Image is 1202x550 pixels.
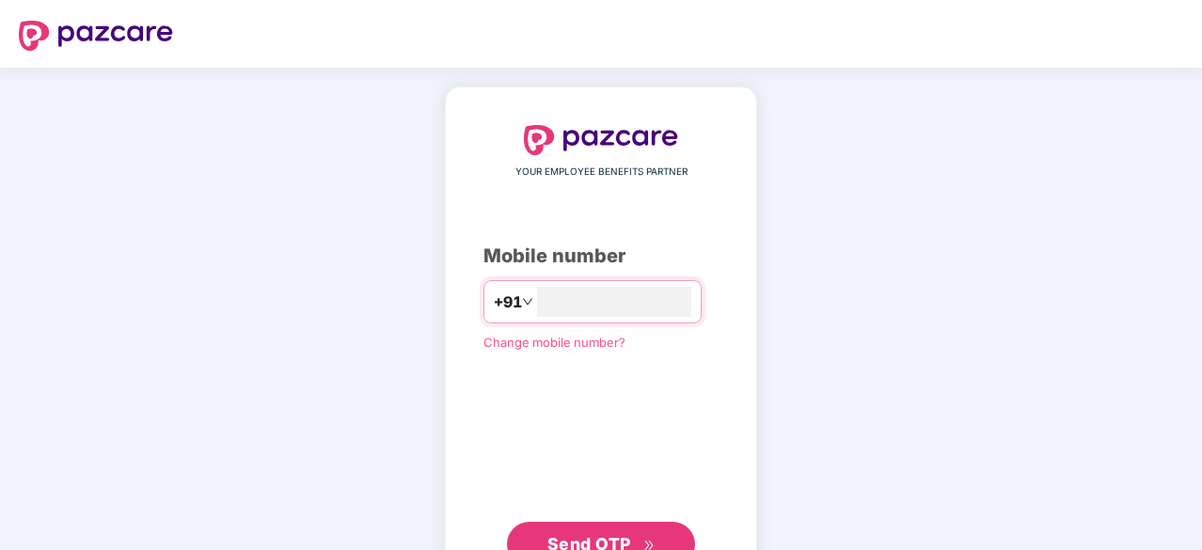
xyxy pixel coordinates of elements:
div: Mobile number [483,242,719,271]
img: logo [524,125,678,155]
img: logo [19,21,173,51]
a: Change mobile number? [483,335,625,350]
span: YOUR EMPLOYEE BENEFITS PARTNER [515,165,688,180]
span: down [522,296,533,307]
span: +91 [494,291,522,314]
